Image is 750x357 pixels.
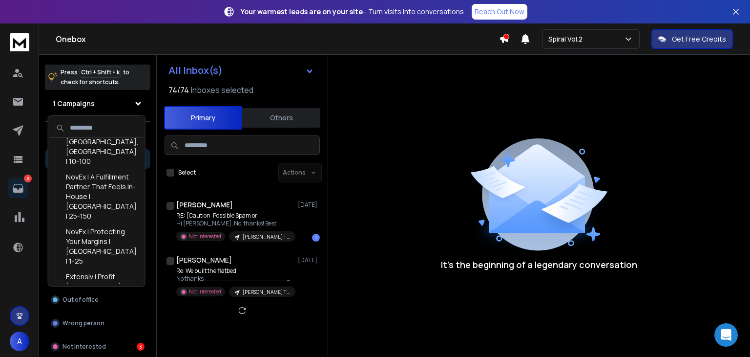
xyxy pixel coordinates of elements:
p: [PERSON_NAME] Trucking | Flatbed freight [243,289,290,296]
h1: Onebox [56,33,499,45]
span: 74 / 74 [168,84,189,96]
p: It’s the beginning of a legendary conversation [441,258,637,271]
div: Extensiv | Warehousing | [GEOGRAPHIC_DATA],[GEOGRAPHIC_DATA] | 10-100 [50,114,143,169]
p: RE: [Caution: Possible Spam or [176,212,293,220]
p: Get Free Credits [672,34,726,44]
p: Reach Out Now [475,7,524,17]
label: Select [178,169,196,177]
p: Spiral Vol.2 [548,34,586,44]
h1: [PERSON_NAME] [176,200,233,210]
button: Primary [164,106,242,130]
p: Not Interested [189,288,221,295]
p: Not Interested [62,343,106,351]
button: Others [242,107,320,129]
p: [DATE] [298,256,320,264]
div: NovEx | A Fulfillment Partner That Feels In-House | [GEOGRAPHIC_DATA] | 25-150 [50,169,143,224]
div: 3 [137,343,145,351]
h3: Inboxes selected [191,84,253,96]
p: Press to check for shortcuts. [61,67,129,87]
h1: [PERSON_NAME] [176,255,232,265]
span: Ctrl + Shift + k [80,67,121,78]
p: [PERSON_NAME] Trucking | Flatbed freight [243,233,290,241]
div: NovEx | Protecting Your Margins | [GEOGRAPHIC_DATA] | 1-25 [50,224,143,269]
img: logo [10,33,29,51]
p: Out of office [62,296,99,304]
span: A [10,332,29,351]
div: Open Intercom Messenger [714,323,738,347]
strong: Your warmest leads are on your site [241,7,363,16]
h3: Filters [45,130,150,143]
p: Not Interested [189,233,221,240]
h1: All Inbox(s) [168,66,223,75]
div: Extensiv | Profit [PERSON_NAME] [50,269,143,294]
p: – Turn visits into conversations [241,7,464,17]
p: [DATE] [298,201,320,209]
p: 3 [24,175,32,182]
p: Hi [PERSON_NAME], No, thanks! Best [176,220,293,227]
p: Wrong person [62,319,104,327]
p: Re: We built the flatbed [176,267,293,275]
p: No thanks ________________________________ From: [PERSON_NAME] [176,275,293,283]
div: 1 [312,234,320,242]
h1: 1 Campaigns [53,99,95,109]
